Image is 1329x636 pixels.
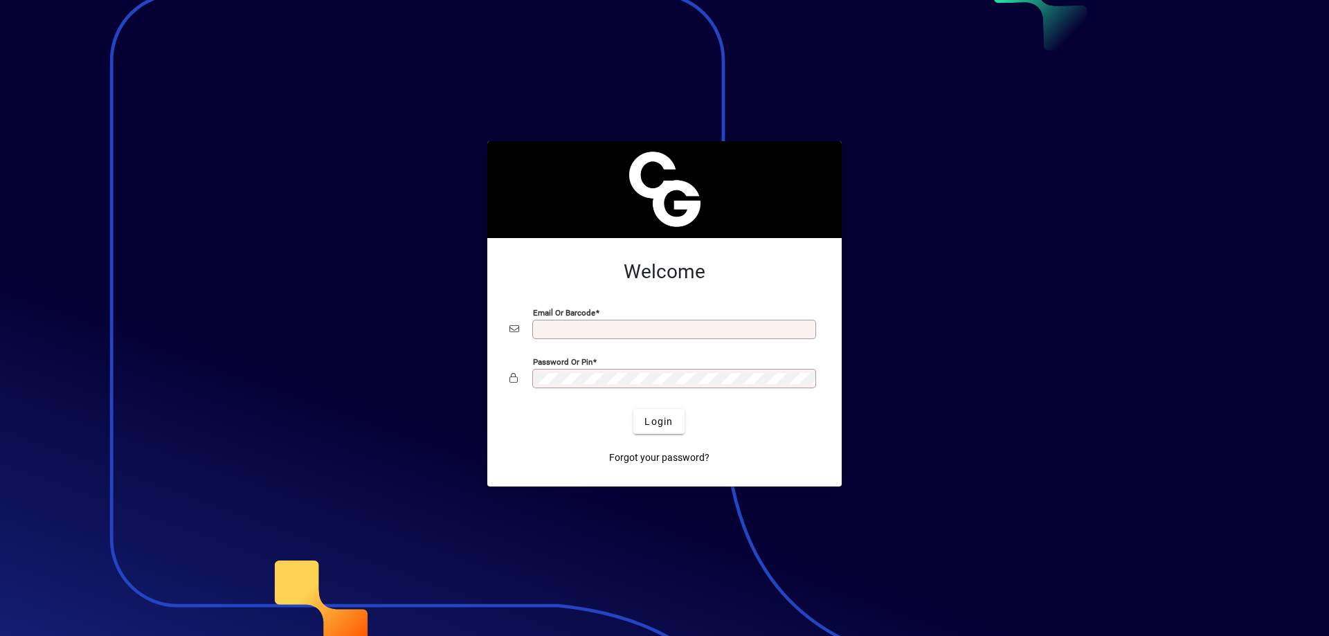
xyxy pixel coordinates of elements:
span: Login [644,415,673,429]
h2: Welcome [509,260,820,284]
mat-label: Password or Pin [533,357,593,367]
mat-label: Email or Barcode [533,308,595,318]
span: Forgot your password? [609,451,709,465]
button: Login [633,409,684,434]
a: Forgot your password? [604,445,715,470]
